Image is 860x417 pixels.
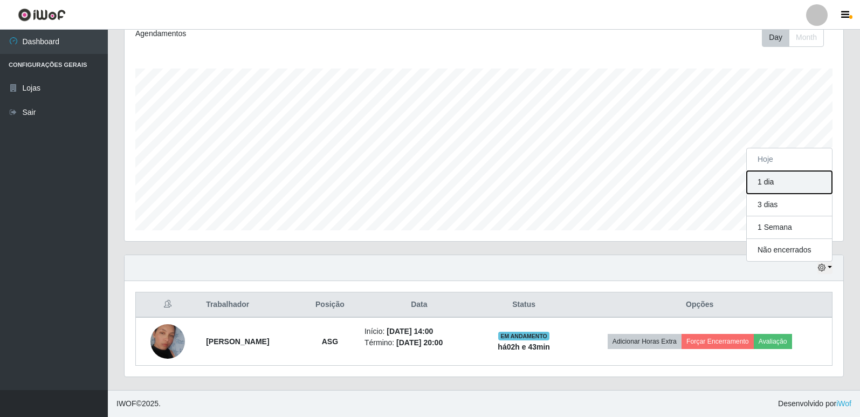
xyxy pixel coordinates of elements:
[747,216,832,239] button: 1 Semana
[364,326,474,337] li: Início:
[150,311,185,372] img: 1755853251754.jpeg
[116,399,136,408] span: IWOF
[480,292,568,318] th: Status
[789,28,824,47] button: Month
[199,292,302,318] th: Trabalhador
[302,292,358,318] th: Posição
[762,28,789,47] button: Day
[322,337,338,346] strong: ASG
[396,338,443,347] time: [DATE] 20:00
[754,334,792,349] button: Avaliação
[836,399,851,408] a: iWof
[747,171,832,194] button: 1 dia
[364,337,474,348] li: Término:
[608,334,682,349] button: Adicionar Horas Extra
[567,292,832,318] th: Opções
[747,239,832,261] button: Não encerrados
[747,148,832,171] button: Hoje
[747,194,832,216] button: 3 dias
[498,332,549,340] span: EM ANDAMENTO
[778,398,851,409] span: Desenvolvido por
[135,28,416,39] div: Agendamentos
[206,337,269,346] strong: [PERSON_NAME]
[762,28,824,47] div: First group
[498,343,550,351] strong: há 02 h e 43 min
[116,398,161,409] span: © 2025 .
[358,292,480,318] th: Data
[762,28,833,47] div: Toolbar with button groups
[387,327,433,336] time: [DATE] 14:00
[18,8,66,22] img: CoreUI Logo
[682,334,754,349] button: Forçar Encerramento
